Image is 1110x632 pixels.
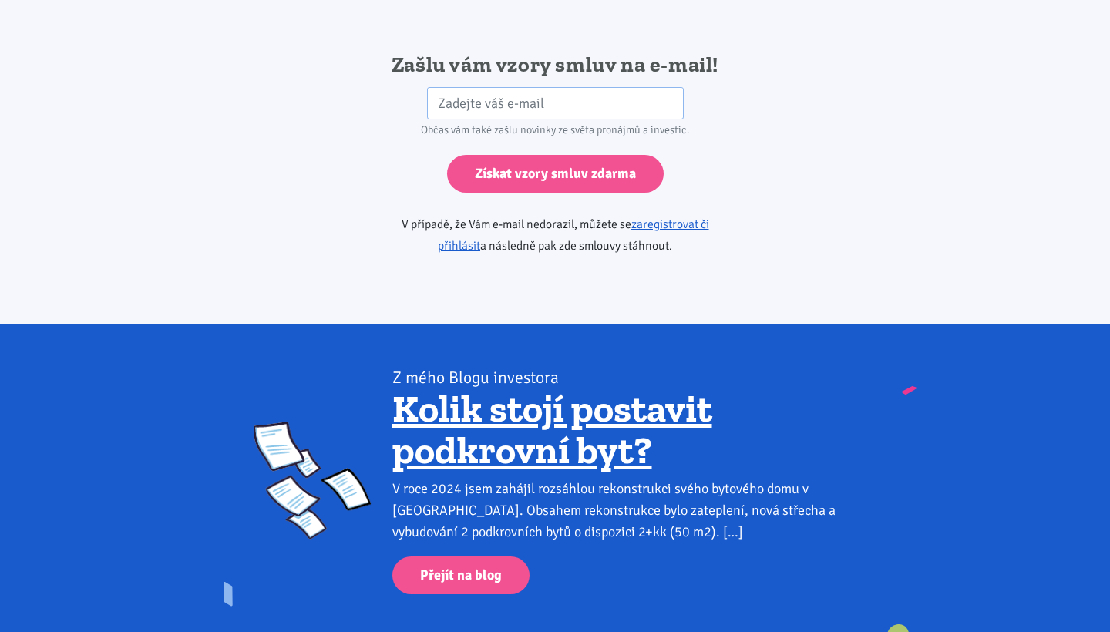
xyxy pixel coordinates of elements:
[392,556,530,594] a: Přejít na blog
[427,87,684,120] input: Zadejte váš e-mail
[358,213,753,257] p: V případě, že Vám e-mail nedorazil, můžete se a následně pak zde smlouvy stáhnout.
[392,367,857,388] div: Z mého Blogu investora
[447,155,664,193] input: Získat vzory smluv zdarma
[392,478,857,543] div: V roce 2024 jsem zahájil rozsáhlou rekonstrukci svého bytového domu v [GEOGRAPHIC_DATA]. Obsahem ...
[358,51,753,79] h2: Zašlu vám vzory smluv na e-mail!
[392,385,712,473] a: Kolik stojí postavit podkrovní byt?
[358,119,753,141] div: Občas vám také zašlu novinky ze světa pronájmů a investic.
